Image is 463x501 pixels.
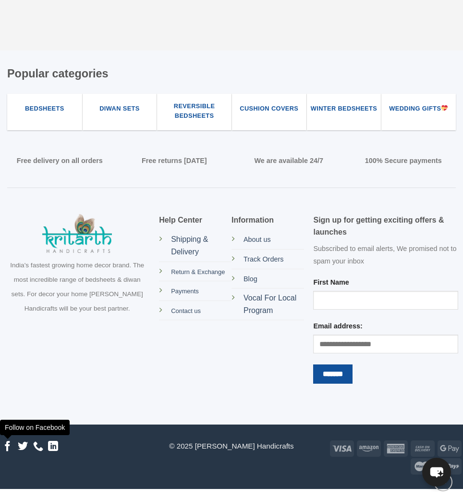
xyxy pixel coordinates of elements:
[83,101,157,117] a: Diwan Sets
[18,441,28,452] a: Follow on Twitter
[232,101,306,117] a: Cushion Covers
[244,255,283,263] a: Track Orders
[313,277,458,288] label: First Name
[171,287,199,295] a: Payments
[48,441,58,452] a: Follow on LinkedIn
[42,214,112,253] img: Kritarth Handicrafts
[154,439,308,453] p: © 2025 [PERSON_NAME] Handicrafts
[99,104,139,113] span: Diwan Sets
[240,104,298,113] span: Cushion Covers
[158,101,231,121] span: Reversible Bedsheets
[10,258,145,316] p: India's fastest growing home decor brand. The most incredible range of bedsheets & diwan sets. Fo...
[307,101,381,117] a: Winter Bedsheets
[7,65,456,83] h4: Popular categories
[2,441,12,452] a: Follow on Facebook
[33,441,43,452] a: Call us
[171,306,201,314] a: Contact us
[244,275,257,283] a: Blog
[171,288,199,295] span: Payments
[25,104,64,113] span: Bedsheets
[171,268,225,276] span: Return & Exchange
[309,439,463,474] div: Payment icons
[17,157,103,164] strong: Free delivery on all orders
[313,245,456,265] span: Subscribed to email alerts, We promised not to spam your inbox
[171,267,225,276] a: Return & Exchange
[441,105,448,111] img: 💝
[159,214,231,226] h5: Help Center
[231,214,304,226] h5: Information
[142,157,207,164] strong: Free returns [DATE]
[244,236,271,243] a: About us
[7,101,82,117] a: Bedsheets
[365,157,442,164] strong: 100% Secure payments
[313,321,458,332] label: Email address:
[244,294,296,314] a: Vocal For Local Program
[171,235,208,256] a: Shipping & Delivery
[311,104,377,113] span: Winter Bedsheets
[171,307,201,314] span: Contact us
[313,214,458,238] h5: Sign up for getting exciting offers & launches
[381,101,456,117] a: Wedding Gifts💝
[254,157,323,164] strong: We are available 24/7
[389,104,448,113] span: Wedding Gifts
[157,101,231,124] a: Reversible Bedsheets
